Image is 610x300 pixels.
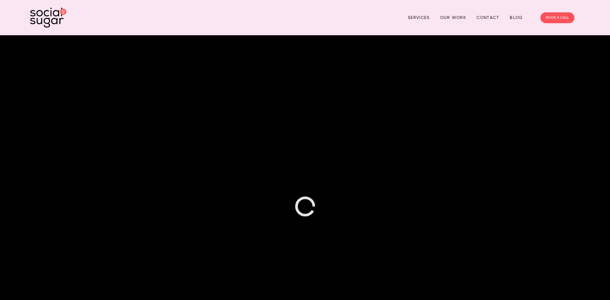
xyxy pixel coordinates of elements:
[540,12,574,23] a: BOOK A CALL
[510,13,523,22] a: Blog
[408,13,430,22] a: Services
[477,13,499,22] a: Contact
[30,8,66,28] img: SocialSugar
[440,13,466,22] a: Our Work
